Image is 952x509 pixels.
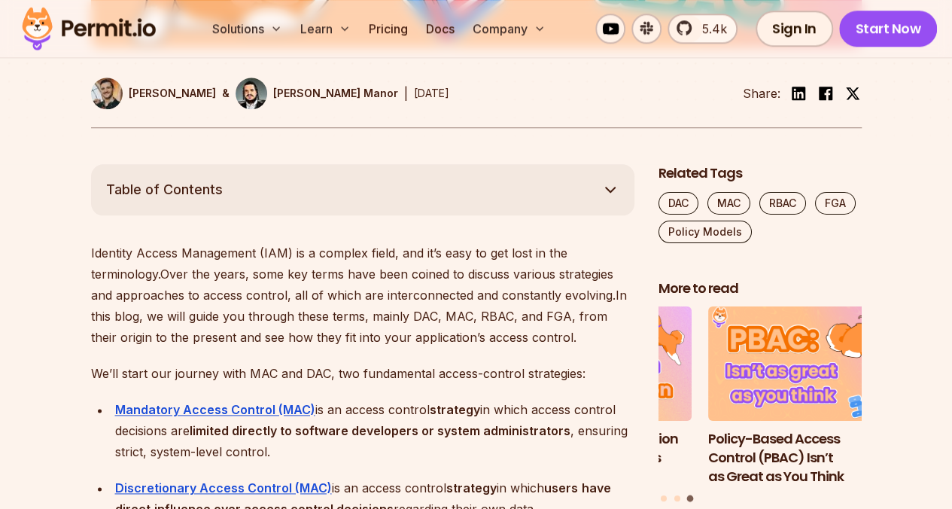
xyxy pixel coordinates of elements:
img: Policy-Based Access Control (PBAC) Isn’t as Great as You Think [708,306,911,421]
ya-tr-span: Identity Access Management (IAM) is a complex field, and it’s easy to get lost in the terminology. [91,245,567,282]
ya-tr-span: In this blog, we will guide you through these terms, mainly DAC, MAC, RBAC, and FGA, from their o... [91,288,627,345]
strong: strategy [446,480,497,495]
button: Go to slide 1 [661,495,667,501]
ya-tr-span: Pricing [369,21,408,36]
a: DAC [658,192,698,215]
ya-tr-span: RBAC [769,197,796,209]
ya-tr-span: Start Now [856,18,921,39]
ya-tr-span: Sign In [772,18,817,39]
img: twitter [845,86,860,101]
img: Daniel Bass [91,78,123,109]
div: Posts [658,306,862,504]
ya-tr-span: Solutions [212,20,264,38]
a: Mandatory Access Control (MAC) [115,402,315,417]
p: & [222,86,230,101]
button: Go to slide 3 [687,495,694,502]
strong: strategy [430,402,480,417]
img: facebook [817,84,835,102]
a: FGA [815,192,856,215]
a: Pricing [363,14,414,44]
a: MAC [707,192,750,215]
a: Sign In [756,11,833,47]
strong: users [544,480,578,495]
button: Table of Contents [91,164,634,215]
button: Learn [294,14,357,44]
ya-tr-span: [DATE] [414,87,449,99]
a: Start Now [839,11,938,47]
p: [PERSON_NAME] Manor [273,86,398,101]
div: is an access control in which access control decisions are , ensuring strict, system-level control. [115,399,634,462]
ya-tr-span: MAC [717,197,741,209]
ya-tr-span: Over the years, some key terms have been coined to discuss various strategies and approaches to a... [91,267,616,303]
a: Policy-Based Access Control (PBAC) Isn’t as Great as You ThinkPolicy-Based Access Control (PBAC) ... [708,306,911,486]
p: [PERSON_NAME] [129,86,216,101]
ya-tr-span: Learn [300,20,333,38]
a: 5.4k [668,14,738,44]
strong: limited directly to software developers or system administrators [190,423,570,438]
button: Go to slide 2 [674,495,680,501]
ya-tr-span: Company [473,20,528,38]
a: Docs [420,14,461,44]
img: linkedin [789,84,808,102]
img: Implementing Authentication and Authorization in Next.js [489,306,692,421]
h3: Implementing Authentication and Authorization in Next.js [489,430,692,468]
ya-tr-span: Docs [426,21,455,36]
li: 2 of 3 [489,306,692,486]
ya-tr-span: Table of Contents [106,181,223,197]
li: 3 of 3 [708,306,911,486]
ya-tr-span: Related Tags [658,163,742,182]
a: RBAC [759,192,806,215]
button: Company [467,14,552,44]
div: | [404,84,408,102]
img: Permit logo [15,3,163,54]
button: Solutions [206,14,288,44]
ya-tr-span: 5.4k [702,21,727,36]
ya-tr-span: We’ll start our journey with MAC and DAC, two fundamental access-control strategies: [91,366,585,381]
ya-tr-span: FGA [825,197,846,209]
a: [PERSON_NAME] Manor [236,78,398,109]
strong: have [582,480,611,495]
img: Gabriel L. Manor [236,78,267,109]
ya-tr-span: DAC [668,197,689,209]
ya-tr-span: More to read [658,279,738,297]
h3: Policy-Based Access Control (PBAC) Isn’t as Great as You Think [708,430,911,486]
a: Policy Models [658,221,752,243]
ya-tr-span: Share: [743,84,780,102]
a: [PERSON_NAME] [91,78,216,109]
a: Discretionary Access Control (MAC) [115,480,332,495]
ya-tr-span: Policy Models [668,225,742,238]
